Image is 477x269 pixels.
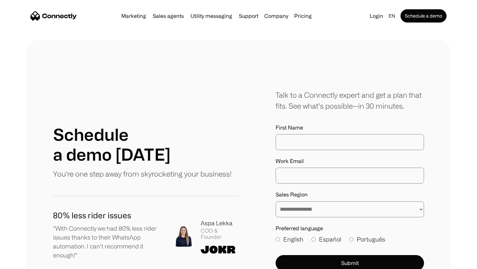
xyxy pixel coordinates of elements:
a: Schedule a demo [400,9,447,23]
div: en [386,11,399,21]
p: You're one step away from skyrocketing your business! [53,168,232,179]
label: Preferred language [276,225,424,232]
a: Marketing [119,13,149,19]
label: First Name [276,125,424,131]
input: Português [349,237,353,242]
h1: Schedule a demo [DATE] [53,125,171,164]
label: Sales Region [276,191,424,198]
ul: Language list [13,257,40,267]
label: English [276,235,303,244]
label: Português [349,235,385,244]
div: Company [262,11,290,21]
div: Aspa Lekka [201,219,238,228]
aside: Language selected: English [7,257,40,267]
input: Español [311,237,316,242]
a: home [30,11,77,21]
a: Login [367,11,386,21]
h1: 80% less rider issues [53,209,162,221]
a: Utility messaging [188,13,235,19]
input: English [276,237,280,242]
a: Support [236,13,261,19]
a: Sales agents [150,13,186,19]
a: Pricing [291,13,314,19]
div: COO & Founder [201,228,238,240]
label: Español [311,235,341,244]
p: "With Connectly we had 80% less rider issues thanks to their WhatsApp automation. I can't recomme... [53,224,162,260]
div: en [389,11,395,21]
div: Talk to a Connectly expert and get a plan that fits. See what’s possible—in 30 minutes. [276,89,424,111]
div: Company [264,11,288,21]
label: Work Email [276,158,424,164]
